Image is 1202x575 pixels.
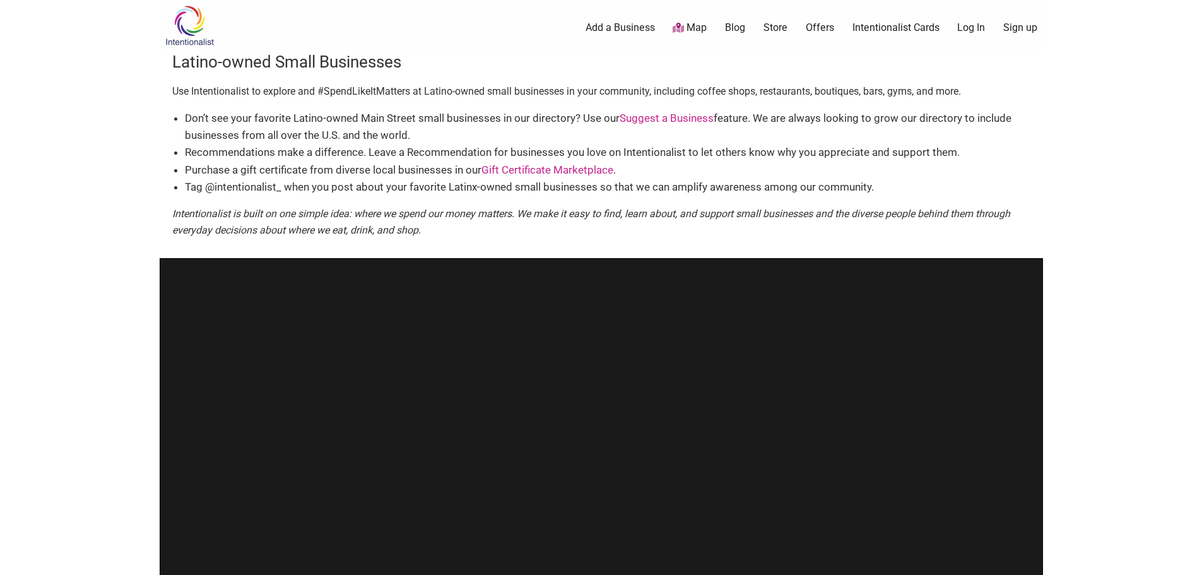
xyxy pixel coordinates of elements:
li: Recommendations make a difference. Leave a Recommendation for businesses you love on Intentionali... [185,144,1030,161]
li: Tag @intentionalist_ when you post about your favorite Latinx-owned small businesses so that we c... [185,179,1030,196]
a: Map [673,21,707,35]
img: Intentionalist [160,5,220,46]
a: Log In [957,21,985,35]
a: Gift Certificate Marketplace [481,163,613,176]
h3: Latino-owned Small Businesses [172,50,1030,73]
a: Sign up [1003,21,1037,35]
a: Intentionalist Cards [852,21,940,35]
a: Suggest a Business [620,112,714,124]
a: Offers [806,21,834,35]
em: Intentionalist is built on one simple idea: where we spend our money matters. We make it easy to ... [172,208,1010,236]
a: Add a Business [586,21,655,35]
a: Store [763,21,787,35]
li: Purchase a gift certificate from diverse local businesses in our . [185,162,1030,179]
li: Don’t see your favorite Latino-owned Main Street small businesses in our directory? Use our featu... [185,110,1030,144]
p: Use Intentionalist to explore and #SpendLikeItMatters at Latino-owned small businesses in your co... [172,83,1030,100]
a: Blog [725,21,745,35]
